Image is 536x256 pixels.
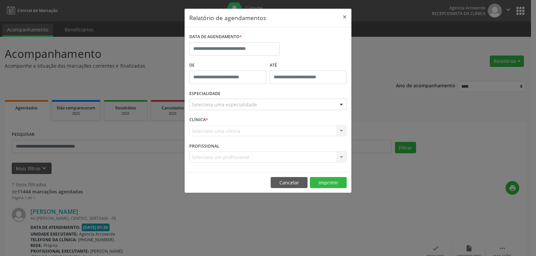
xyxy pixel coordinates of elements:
button: Imprimir [310,177,347,188]
label: DATA DE AGENDAMENTO [189,32,242,42]
label: De [189,60,266,71]
span: Seleciona uma especialidade [192,101,257,108]
label: ESPECIALIDADE [189,89,220,99]
label: PROFISSIONAL [189,141,219,151]
h5: Relatório de agendamentos [189,13,266,22]
label: ATÉ [270,60,347,71]
label: CLÍNICA [189,115,208,125]
button: Close [338,9,351,25]
button: Cancelar [271,177,308,188]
